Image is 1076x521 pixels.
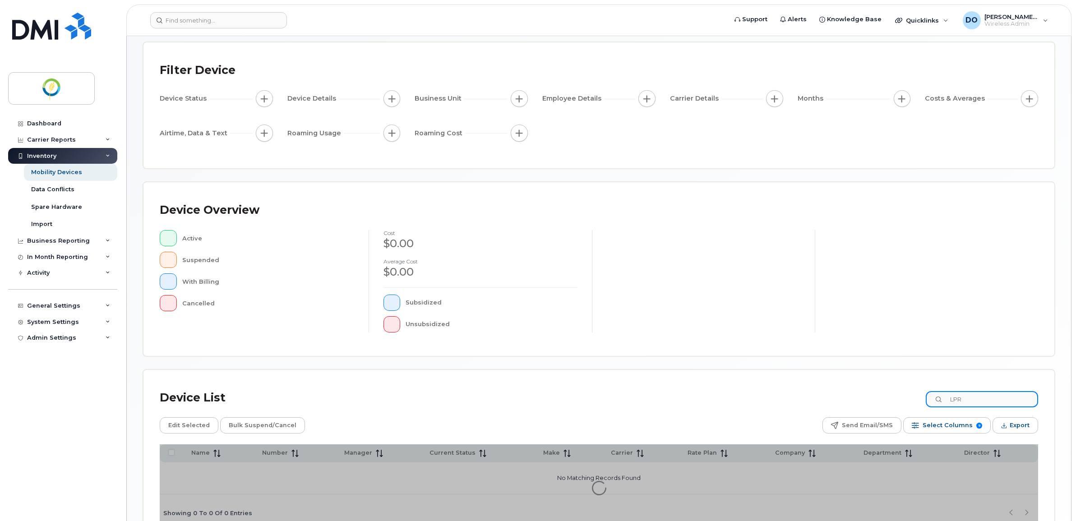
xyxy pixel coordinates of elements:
[822,417,901,433] button: Send Email/SMS
[383,230,577,236] h4: cost
[383,264,577,280] div: $0.00
[415,94,464,103] span: Business Unit
[287,129,344,138] span: Roaming Usage
[984,20,1039,28] span: Wireless Admin
[160,386,226,410] div: Device List
[229,419,296,432] span: Bulk Suspend/Cancel
[956,11,1054,29] div: Dickson-Isu, Olugbenga
[1010,419,1030,432] span: Export
[160,59,236,82] div: Filter Device
[150,12,287,28] input: Find something...
[287,94,339,103] span: Device Details
[160,94,209,103] span: Device Status
[406,295,577,311] div: Subsidized
[160,417,218,433] button: Edit Selected
[168,419,210,432] span: Edit Selected
[160,129,230,138] span: Airtime, Data & Text
[923,419,973,432] span: Select Columns
[993,417,1038,433] button: Export
[827,15,882,24] span: Knowledge Base
[742,15,767,24] span: Support
[903,417,991,433] button: Select Columns 9
[383,258,577,264] h4: Average cost
[842,419,893,432] span: Send Email/SMS
[728,10,774,28] a: Support
[383,236,577,251] div: $0.00
[926,391,1038,407] input: Search Device List ...
[182,273,354,290] div: With Billing
[889,11,955,29] div: Quicklinks
[984,13,1039,20] span: [PERSON_NAME], [PERSON_NAME]
[976,423,982,429] span: 9
[906,17,939,24] span: Quicklinks
[182,295,354,311] div: Cancelled
[774,10,813,28] a: Alerts
[182,252,354,268] div: Suspended
[788,15,807,24] span: Alerts
[965,15,978,26] span: DO
[670,94,721,103] span: Carrier Details
[798,94,826,103] span: Months
[813,10,888,28] a: Knowledge Base
[160,198,259,222] div: Device Overview
[220,417,305,433] button: Bulk Suspend/Cancel
[415,129,465,138] span: Roaming Cost
[182,230,354,246] div: Active
[925,94,988,103] span: Costs & Averages
[542,94,604,103] span: Employee Details
[406,316,577,332] div: Unsubsidized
